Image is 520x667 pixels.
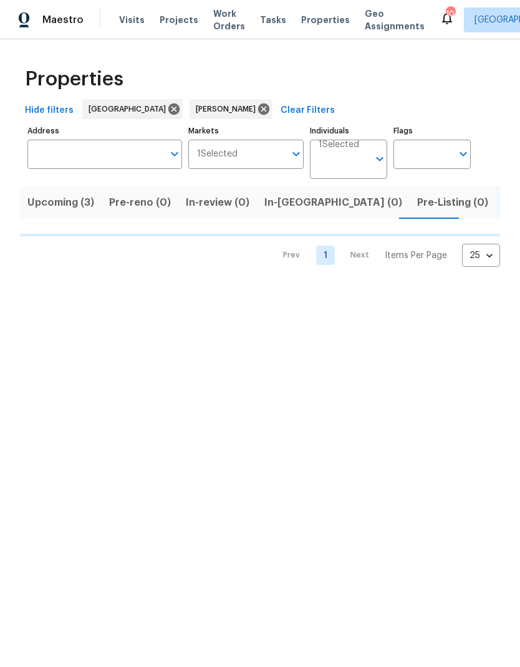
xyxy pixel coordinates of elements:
label: Flags [393,127,471,135]
span: Pre-reno (0) [109,194,171,211]
span: Projects [160,14,198,26]
span: 1 Selected [197,149,238,160]
button: Open [455,145,472,163]
div: [GEOGRAPHIC_DATA] [82,99,182,119]
label: Individuals [310,127,387,135]
div: [PERSON_NAME] [190,99,272,119]
span: Pre-Listing (0) [417,194,488,211]
button: Open [287,145,305,163]
span: Upcoming (3) [27,194,94,211]
label: Address [27,127,182,135]
button: Hide filters [20,99,79,122]
nav: Pagination Navigation [271,244,500,267]
button: Open [166,145,183,163]
span: Visits [119,14,145,26]
span: [PERSON_NAME] [196,103,261,115]
span: Properties [301,14,350,26]
div: 25 [462,239,500,272]
span: 1 Selected [319,140,359,150]
span: Geo Assignments [365,7,425,32]
span: [GEOGRAPHIC_DATA] [89,103,171,115]
span: Clear Filters [281,103,335,118]
p: Items Per Page [385,249,447,262]
span: Maestro [42,14,84,26]
button: Open [371,150,388,168]
span: Properties [25,73,123,85]
span: Work Orders [213,7,245,32]
span: In-[GEOGRAPHIC_DATA] (0) [264,194,402,211]
div: 10 [446,7,455,20]
span: Tasks [260,16,286,24]
span: Hide filters [25,103,74,118]
button: Clear Filters [276,99,340,122]
label: Markets [188,127,304,135]
a: Goto page 1 [316,246,335,265]
span: In-review (0) [186,194,249,211]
